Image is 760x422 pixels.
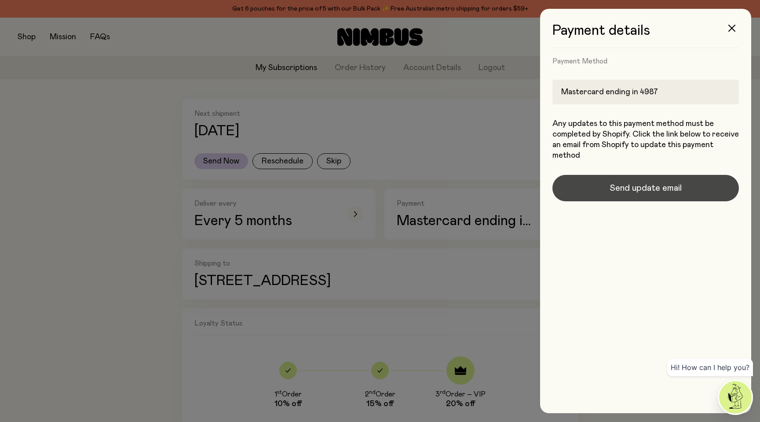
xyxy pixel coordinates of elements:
button: Send update email [552,175,739,201]
h4: Payment Method [552,57,739,66]
span: Send update email [610,182,682,194]
div: Hi! How can I help you? [667,359,753,376]
img: agent [719,381,752,414]
div: Mastercard ending in 4987 [552,80,739,104]
h3: Payment details [552,23,739,48]
p: Any updates to this payment method must be completed by Shopify. Click the link below to receive ... [552,118,739,161]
